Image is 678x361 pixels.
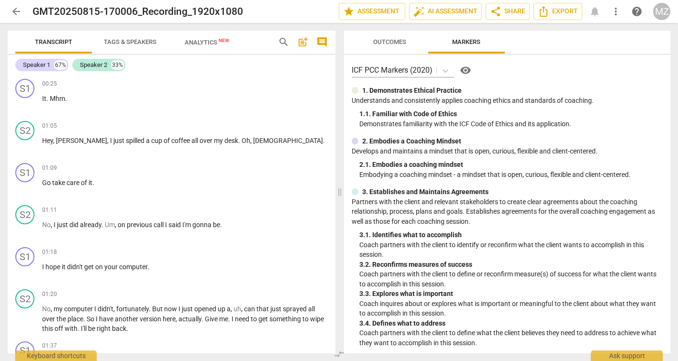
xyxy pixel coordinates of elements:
span: can [244,305,256,313]
span: Hey [42,137,53,144]
span: to [251,315,258,323]
p: 3. Establishes and Maintains Agreements [362,187,489,197]
span: on [118,221,127,229]
span: already [80,221,101,229]
button: Add summary [295,34,311,50]
span: of [164,137,171,144]
span: need [235,315,251,323]
span: with [65,325,78,332]
span: Mhm [50,95,65,102]
span: star [343,6,355,17]
span: wipe [310,315,324,323]
span: AI Assessment [413,6,478,17]
span: 01:05 [42,122,57,130]
span: Export [538,6,578,17]
span: New [219,38,229,43]
div: Change speaker [15,289,34,308]
span: over [42,315,56,323]
span: I [94,305,98,313]
p: Develops and maintains a mindset that is open, curious, flexible and client-centered. [352,146,663,156]
span: opened [194,305,218,313]
div: 3. 3. Explores what is important [359,289,663,299]
div: Speaker 2 [80,60,107,70]
span: just [57,221,69,229]
span: get [258,315,269,323]
span: cup [151,137,164,144]
span: I [96,315,99,323]
span: 01:09 [42,164,57,172]
span: me [219,315,228,323]
span: . [78,325,81,332]
span: more_vert [610,6,622,17]
span: I [178,305,182,313]
div: Change speaker [15,247,34,266]
span: place [67,315,83,323]
div: Speaker 1 [23,60,50,70]
span: I'm [182,221,192,229]
p: Coach inquires about or explores what is important or meaningful to the client about what they wa... [359,299,663,318]
span: Markers [452,38,480,45]
span: Tags & Speakers [104,38,156,45]
span: search [278,36,289,48]
span: Filler word [105,221,115,229]
span: , [51,221,54,229]
span: Transcript [35,38,72,45]
span: computer [119,263,147,271]
span: , [231,305,233,313]
span: over [200,137,214,144]
div: MZ [653,3,670,20]
span: call [154,221,165,229]
button: AI Assessment [409,3,482,20]
span: . [220,221,222,229]
button: Show/Hide comments [314,34,330,50]
span: up [218,305,227,313]
span: said [168,221,182,229]
span: that [256,305,270,313]
span: 01:37 [42,342,57,350]
span: desk [224,137,238,144]
span: right [97,325,112,332]
span: . [201,315,205,323]
span: 01:20 [42,290,57,298]
div: Keyboard shortcuts [15,350,97,361]
div: 1. 1. Familiar with Code of Ethics [359,109,663,119]
p: 1. Demonstrates Ethical Practice [362,86,462,96]
span: It [42,95,46,102]
span: it [62,263,67,271]
div: Change speaker [15,163,34,182]
span: I [232,315,235,323]
span: be [88,325,97,332]
span: care [67,179,81,186]
span: . [228,315,232,323]
p: Understands and consistently applies coaching ethics and standards of coaching. [352,96,663,106]
span: auto_fix_high [413,6,425,17]
span: version [140,315,163,323]
span: take [52,179,67,186]
span: . [101,221,105,229]
p: Demonstrates familiarity with the ICF Code of Ethics and its application. [359,119,663,129]
span: something [269,315,302,323]
span: computer [64,305,94,313]
span: did [69,221,80,229]
span: post_add [297,36,309,48]
button: Help [458,63,473,78]
span: a [227,305,231,313]
div: Change speaker [15,79,34,98]
span: , [53,137,56,144]
a: Help [628,3,645,20]
span: of [81,179,89,186]
span: , [250,137,253,144]
button: Search [276,34,291,50]
p: Coach partners with the client to define what the client believes they need to address to achieve... [359,328,663,348]
span: . [92,179,94,186]
span: be [213,221,220,229]
span: . [83,315,87,323]
span: coffee [171,137,191,144]
span: comment [316,36,328,48]
span: gonna [192,221,213,229]
button: Share [486,3,530,20]
span: a [146,137,151,144]
span: get [84,263,95,271]
span: Outcomes [373,38,406,45]
span: the [56,315,67,323]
